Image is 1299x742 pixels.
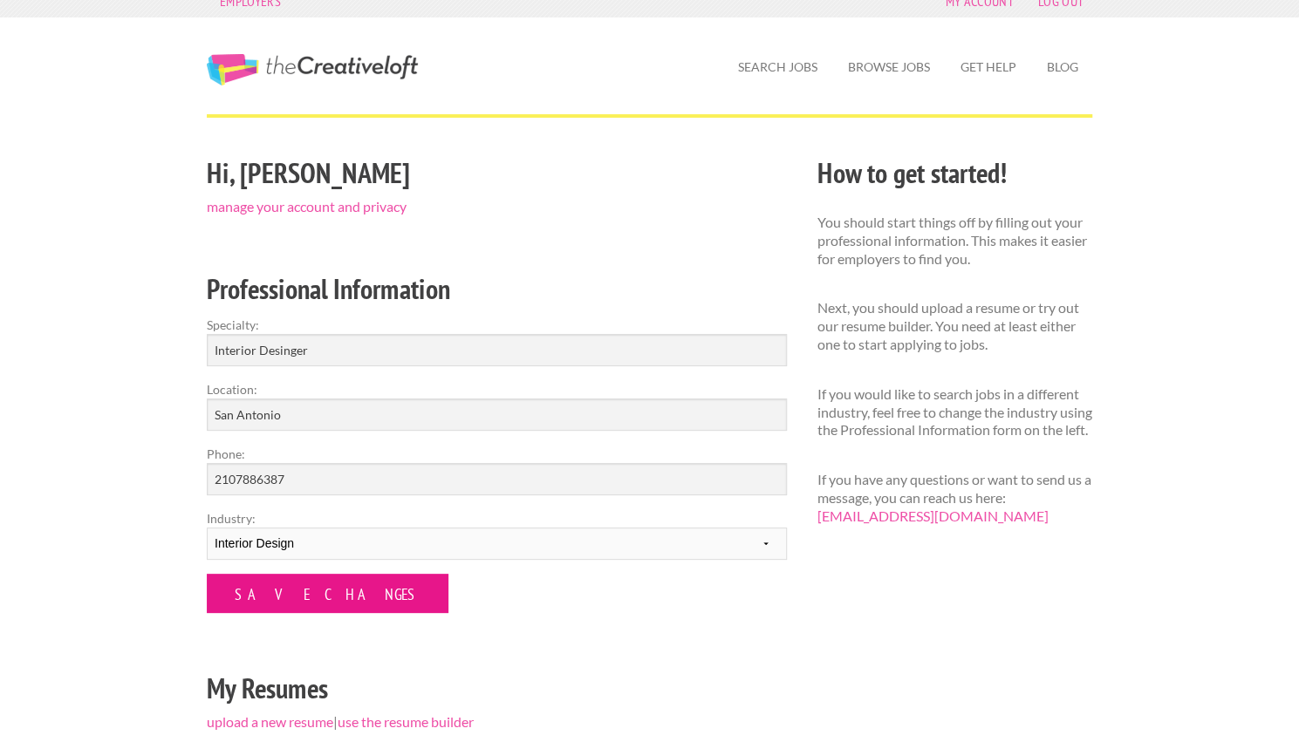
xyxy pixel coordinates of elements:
[207,445,787,463] label: Phone:
[207,669,787,708] h2: My Resumes
[724,47,831,87] a: Search Jobs
[947,47,1030,87] a: Get Help
[817,214,1092,268] p: You should start things off by filling out your professional information. This makes it easier fo...
[207,153,787,193] h2: Hi, [PERSON_NAME]
[817,299,1092,353] p: Next, you should upload a resume or try out our resume builder. You need at least either one to s...
[1033,47,1092,87] a: Blog
[207,316,787,334] label: Specialty:
[49,28,85,42] div: v 4.0.25
[817,153,1092,193] h2: How to get started!
[834,47,944,87] a: Browse Jobs
[28,45,42,59] img: website_grey.svg
[66,103,156,114] div: Domain Overview
[207,574,448,613] input: Save Changes
[193,103,294,114] div: Keywords by Traffic
[207,54,418,85] a: The Creative Loft
[174,101,188,115] img: tab_keywords_by_traffic_grey.svg
[207,463,787,495] input: Optional
[207,269,787,309] h2: Professional Information
[817,507,1049,524] a: [EMAIL_ADDRESS][DOMAIN_NAME]
[817,385,1092,439] p: If you would like to search jobs in a different industry, feel free to change the industry using ...
[207,380,787,398] label: Location:
[45,45,192,59] div: Domain: [DOMAIN_NAME]
[338,713,474,730] a: use the resume builder
[207,713,333,730] a: upload a new resume
[207,509,787,528] label: Industry:
[207,198,407,214] a: manage your account and privacy
[47,101,61,115] img: tab_domain_overview_orange.svg
[207,398,787,431] input: e.g. New York, NY
[817,471,1092,525] p: If you have any questions or want to send us a message, you can reach us here:
[28,28,42,42] img: logo_orange.svg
